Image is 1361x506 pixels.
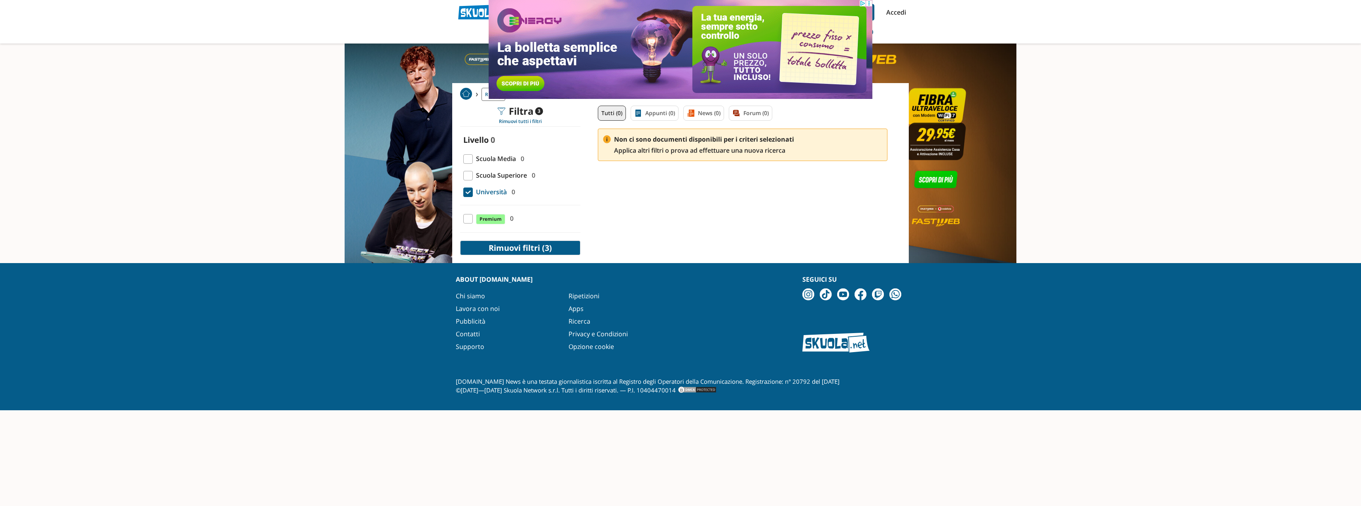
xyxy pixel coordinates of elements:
a: Contatti [456,330,480,338]
img: instagram [802,288,814,300]
a: Opzione cookie [569,342,614,351]
a: Home [460,88,472,101]
img: Filtra filtri mobile [498,107,506,115]
div: Filtra [498,106,543,117]
strong: About [DOMAIN_NAME] [456,275,533,284]
span: 3 [535,107,543,115]
a: Pubblicità [456,317,485,326]
span: 0 [508,187,515,197]
img: Home [460,88,472,100]
a: Chi siamo [456,292,485,300]
img: WhatsApp [889,288,901,300]
span: Non ci sono documenti disponibili per i criteri selezionati [614,134,794,145]
img: youtube [837,288,849,300]
img: DMCA.com Protection Status [677,386,717,394]
a: Accedi [886,4,903,21]
img: twitch [872,288,884,300]
span: Università [473,187,507,197]
img: facebook [855,288,866,300]
span: Premium [476,214,505,224]
img: tiktok [820,288,832,300]
a: Apps [569,304,584,313]
a: Privacy e Condizioni [569,330,628,338]
span: 0 [491,135,495,145]
div: Rimuovi tutti i filtri [460,118,580,125]
span: 0 [507,213,514,224]
a: Ripetizioni [569,292,599,300]
a: Ricerca [569,317,590,326]
p: [DOMAIN_NAME] News è una testata giornalistica iscritta al Registro degli Operatori della Comunic... [456,377,905,394]
img: Skuola.net [802,333,870,352]
label: Livello [463,135,489,145]
a: Tutti (0) [598,106,626,121]
span: 0 [517,154,524,164]
a: Ricerca [481,88,505,101]
p: Applica altri filtri o prova ad effettuare una nuova ricerca [614,134,794,156]
a: Supporto [456,342,484,351]
button: Rimuovi filtri (3) [460,241,580,255]
a: Lavora con noi [456,304,500,313]
span: Scuola Superiore [473,170,527,180]
span: 0 [529,170,535,180]
strong: Seguici su [802,275,837,284]
img: Nessun risultato [603,135,611,143]
span: Scuola Media [473,154,516,164]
